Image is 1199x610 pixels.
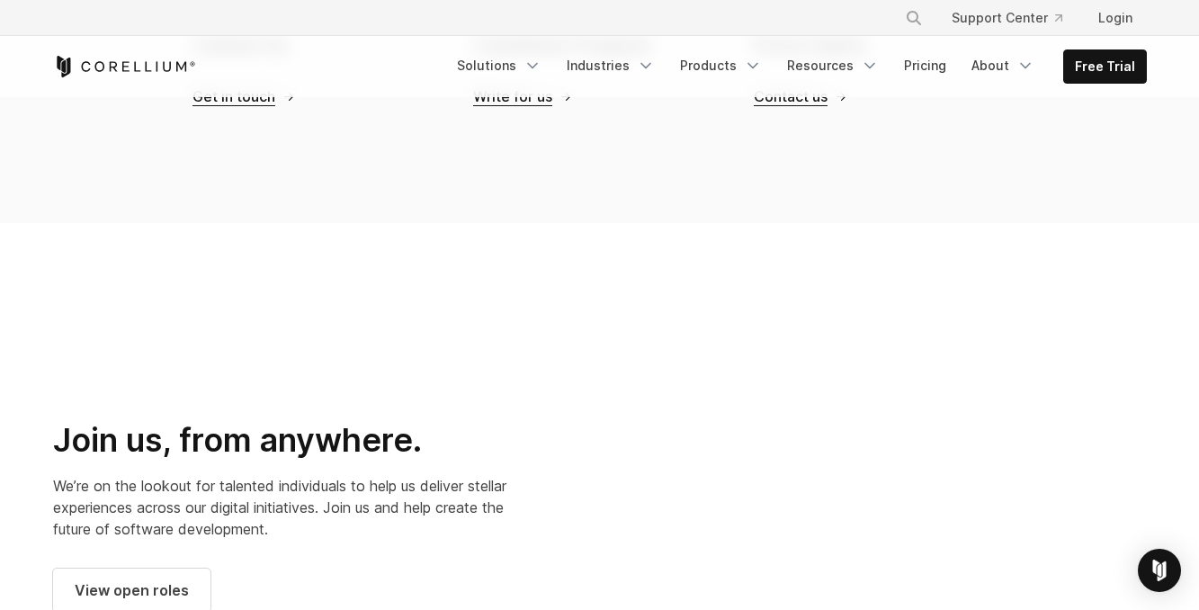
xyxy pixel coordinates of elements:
[776,49,890,82] a: Resources
[53,475,514,540] p: We’re on the lookout for talented individuals to help us deliver stellar experiences across our d...
[446,49,552,82] a: Solutions
[1084,2,1147,34] a: Login
[75,579,189,601] span: View open roles
[1064,50,1146,83] a: Free Trial
[898,2,930,34] button: Search
[1138,549,1181,592] div: Open Intercom Messenger
[446,49,1147,84] div: Navigation Menu
[961,49,1045,82] a: About
[669,49,773,82] a: Products
[53,56,196,77] a: Corellium Home
[883,2,1147,34] div: Navigation Menu
[53,420,514,461] h2: Join us, from anywhere.
[937,2,1077,34] a: Support Center
[556,49,666,82] a: Industries
[893,49,957,82] a: Pricing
